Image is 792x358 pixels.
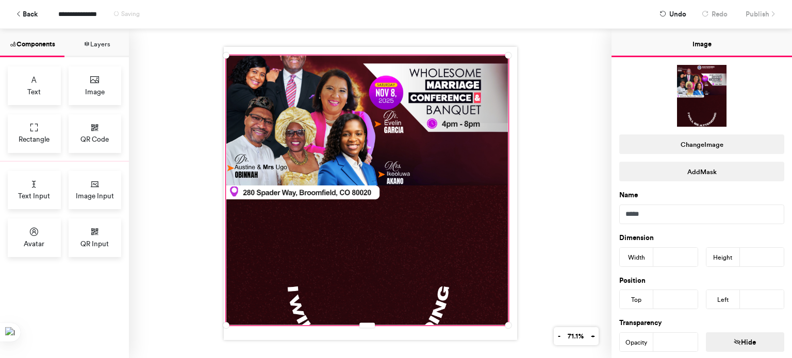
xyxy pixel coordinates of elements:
span: Image Input [76,191,114,201]
span: Text [27,87,41,97]
span: Undo [669,5,686,23]
iframe: Drift Widget Chat Controller [740,306,780,346]
label: Dimension [619,233,654,243]
button: Undo [654,5,691,23]
span: Text Input [18,191,50,201]
span: Saving [121,10,140,18]
label: Position [619,276,646,286]
span: Rectangle [19,134,49,144]
label: Name [619,190,638,200]
span: Image [85,87,105,97]
span: QR Input [80,238,109,249]
div: Top [620,290,653,310]
span: QR Code [80,134,109,144]
div: Left [706,290,740,310]
button: ChangeImage [619,134,784,154]
label: Transparency [619,318,662,328]
span: Avatar [24,238,44,249]
div: Width [620,248,653,267]
button: AddMask [619,162,784,181]
button: Layers [64,29,129,57]
button: 71.1% [564,327,587,345]
button: Back [10,5,43,23]
button: - [554,327,564,345]
div: Height [706,248,740,267]
div: Opacity [620,333,653,352]
button: + [587,327,599,345]
button: Hide [706,332,785,352]
button: Image [612,29,792,57]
